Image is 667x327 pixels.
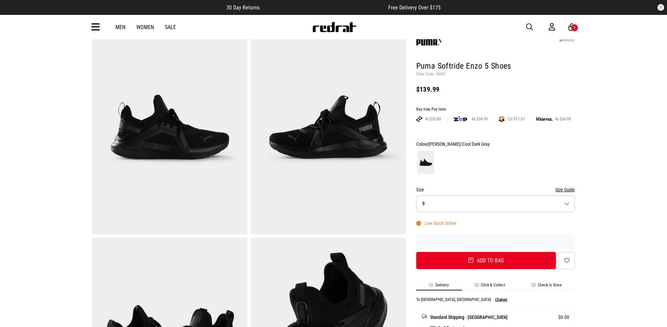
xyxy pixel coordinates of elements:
[536,117,553,121] img: KLARNA
[422,116,444,122] span: 4x $35.00
[454,116,467,122] img: zip
[416,107,575,112] div: Buy now, Pay later.
[416,26,443,53] img: Puma
[165,24,176,30] a: Sale
[251,20,406,234] img: Puma Softride Enzo 5 Shoes in Black
[416,140,575,148] div: Colour
[558,313,569,321] span: $0.00
[555,186,575,194] button: Size Guide
[416,61,575,72] h1: Puma Softride Enzo 5 Shoes
[428,141,490,147] span: [PERSON_NAME]/Cool Dark Gray
[430,313,508,321] span: Standard Shipping - [GEOGRAPHIC_DATA]
[416,72,575,77] p: Style Code: 58991
[416,238,575,245] iframe: Customer reviews powered by Trustpilot
[416,297,491,302] p: To [GEOGRAPHIC_DATA], [GEOGRAPHIC_DATA]
[312,22,357,32] img: Redrat logo
[569,24,575,31] a: 3
[422,201,425,207] span: 9
[416,116,422,122] img: AFTERPAY
[92,20,247,234] img: Puma Softride Enzo 5 Shoes in Black
[388,4,441,11] span: Free Delivery Over $175
[553,116,574,122] span: 4x $34.99
[226,4,260,11] span: 30 Day Returns
[116,24,126,30] a: Men
[560,38,575,43] a: SHARE
[416,195,575,212] button: 9
[273,4,375,11] iframe: Customer reviews powered by Trustpilot
[469,116,490,122] span: 4x $34.99
[416,220,457,226] div: Low Stock Online
[417,151,434,174] img: PUMA Black/Cool Dark Gray
[495,297,508,302] button: Change
[499,116,505,122] img: SPLITPAY
[505,116,528,122] span: 12x $11.67
[137,24,154,30] a: Women
[416,186,575,194] div: Size
[462,283,519,290] li: Click & Collect
[416,283,462,290] li: Delivery
[416,85,575,93] div: $139.99
[574,25,576,30] div: 3
[416,252,556,269] button: Add to bag
[519,283,575,290] li: Check in Store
